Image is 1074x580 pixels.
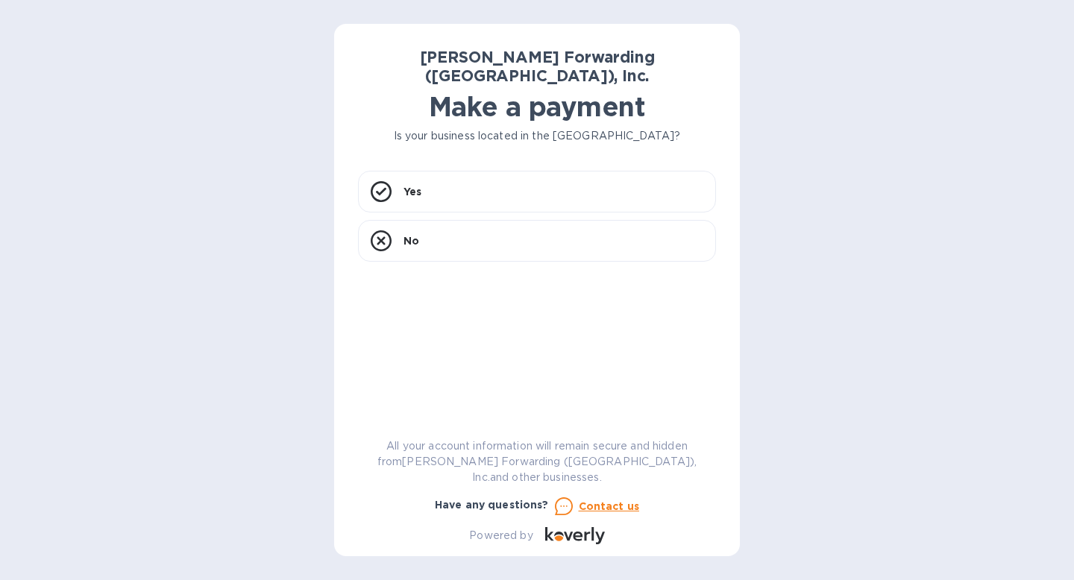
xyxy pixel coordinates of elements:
[358,438,716,485] p: All your account information will remain secure and hidden from [PERSON_NAME] Forwarding ([GEOGRA...
[579,500,640,512] u: Contact us
[358,91,716,122] h1: Make a payment
[469,528,533,543] p: Powered by
[435,499,549,511] b: Have any questions?
[358,128,716,144] p: Is your business located in the [GEOGRAPHIC_DATA]?
[403,184,421,199] p: Yes
[420,48,655,85] b: [PERSON_NAME] Forwarding ([GEOGRAPHIC_DATA]), Inc.
[403,233,419,248] p: No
